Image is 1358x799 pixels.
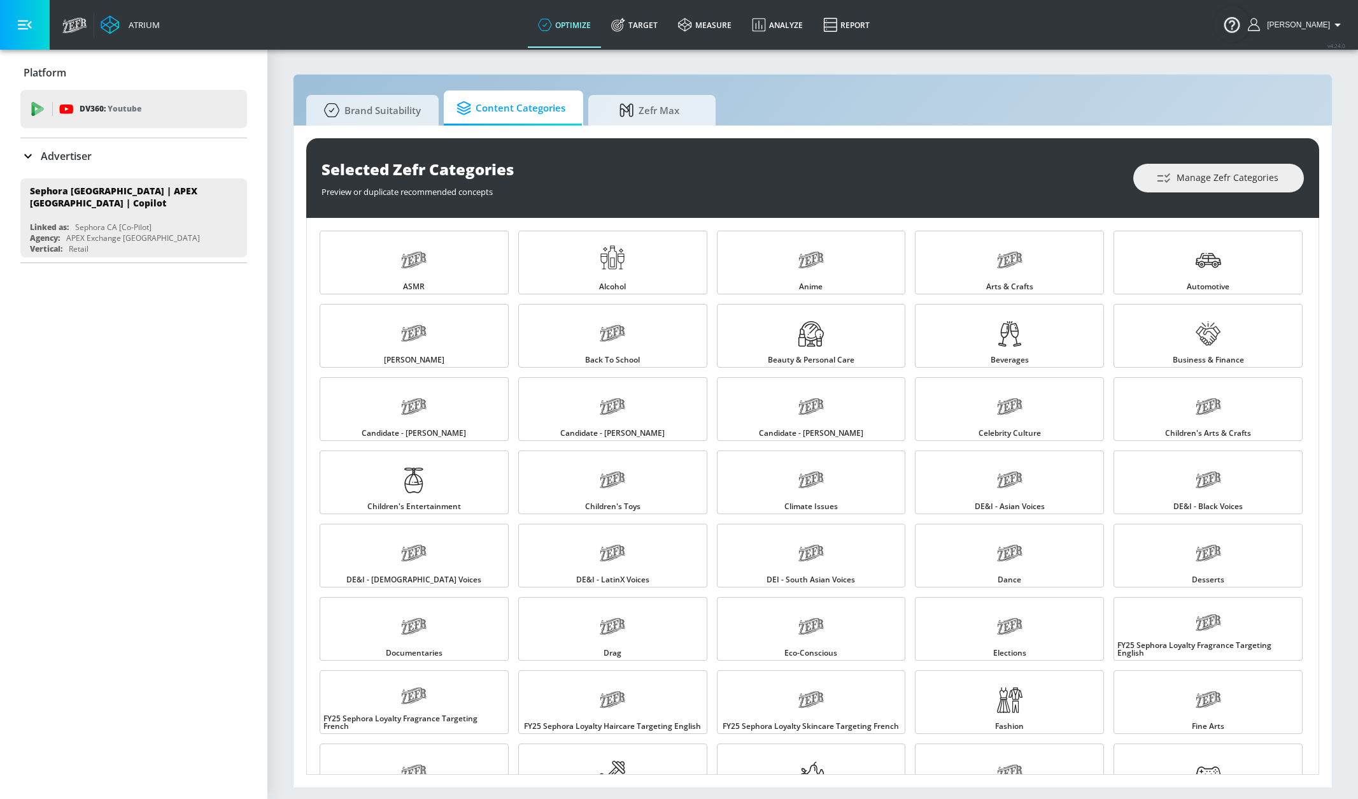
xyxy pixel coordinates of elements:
span: login as: shannan.conley@zefr.com [1262,20,1330,29]
span: FY25 Sephora Loyalty Fragrance Targeting English [1117,642,1299,657]
span: Alcohol [599,283,626,291]
a: Fashion [915,670,1104,734]
span: Beauty & Personal Care [768,356,854,364]
a: Alcohol [518,231,707,294]
a: DE&I - LatinX Voices [518,524,707,587]
button: Manage Zefr Categories [1133,164,1304,192]
a: Children's Entertainment [320,450,509,514]
span: FY25 Sephora Loyalty Fragrance Targeting French [323,715,505,730]
p: Advertiser [41,149,92,163]
a: FY25 Sephora Loyalty Fragrance Targeting English [1114,597,1303,661]
span: DEI - South Asian Voices [767,576,855,584]
a: Atrium [101,15,160,34]
a: Arts & Crafts [915,231,1104,294]
span: Zefr Max [601,95,698,126]
a: Back to School [518,304,707,368]
span: Fashion [995,723,1024,730]
div: Sephora [GEOGRAPHIC_DATA] | APEX [GEOGRAPHIC_DATA] | CopilotLinked as:Sephora CA [Co-Pilot]Agency... [20,178,247,257]
a: Celebrity Culture [915,377,1104,441]
span: Drag [604,649,621,657]
div: Platform [20,55,247,90]
a: Fine Arts [1114,670,1303,734]
span: [PERSON_NAME] [384,356,444,364]
div: Atrium [124,19,160,31]
a: Eco-Conscious [717,597,906,661]
span: Climate Issues [784,503,838,510]
a: Business & Finance [1114,304,1303,368]
a: Children's Arts & Crafts [1114,377,1303,441]
p: Platform [24,66,66,80]
div: Vertical: [30,243,62,254]
a: Elections [915,597,1104,661]
span: Candidate - [PERSON_NAME] [362,429,466,437]
span: FY25 Sephora Loyalty Haircare Targeting English [524,723,701,730]
span: Back to School [585,356,640,364]
a: Children's Toys [518,450,707,514]
span: Automotive [1187,283,1229,291]
div: Advertiser [20,138,247,174]
span: Business & Finance [1173,356,1244,364]
a: Report [813,2,880,48]
button: [PERSON_NAME] [1248,17,1345,32]
span: Elections [993,649,1026,657]
div: Selected Zefr Categories [322,159,1121,180]
div: Linked as: [30,222,69,233]
a: Beauty & Personal Care [717,304,906,368]
span: Eco-Conscious [784,649,837,657]
span: DE&I - LatinX Voices [576,576,649,584]
a: FY25 Sephora Loyalty Skincare Targeting French [717,670,906,734]
a: optimize [528,2,601,48]
span: Dance [998,576,1021,584]
span: Arts & Crafts [986,283,1033,291]
span: Celebrity Culture [979,429,1041,437]
a: Target [601,2,668,48]
p: DV360: [80,102,141,116]
span: Children's Entertainment [367,503,461,510]
span: DE&I - Black Voices [1173,503,1243,510]
span: Content Categories [456,93,565,124]
span: Desserts [1192,576,1224,584]
span: ASMR [403,283,425,291]
span: DE&I - [DEMOGRAPHIC_DATA] Voices [346,576,481,584]
a: FY25 Sephora Loyalty Haircare Targeting English [518,670,707,734]
span: Manage Zefr Categories [1159,170,1278,186]
span: DE&I - Asian Voices [975,503,1045,510]
span: Brand Suitability [319,95,421,126]
a: DE&I - Black Voices [1114,450,1303,514]
a: Candidate - [PERSON_NAME] [717,377,906,441]
div: DV360: Youtube [20,90,247,128]
span: Children's Toys [585,503,640,510]
a: Documentaries [320,597,509,661]
span: Documentaries [386,649,442,657]
a: Automotive [1114,231,1303,294]
span: Candidate - [PERSON_NAME] [759,429,863,437]
a: Climate Issues [717,450,906,514]
span: Beverages [991,356,1029,364]
a: measure [668,2,742,48]
a: Dance [915,524,1104,587]
p: Youtube [108,102,141,115]
a: DE&I - Asian Voices [915,450,1104,514]
a: [PERSON_NAME] [320,304,509,368]
a: Anime [717,231,906,294]
a: Candidate - [PERSON_NAME] [518,377,707,441]
span: Fine Arts [1192,723,1224,730]
span: Anime [799,283,823,291]
span: Candidate - [PERSON_NAME] [560,429,665,437]
a: DE&I - [DEMOGRAPHIC_DATA] Voices [320,524,509,587]
a: Desserts [1114,524,1303,587]
div: Agency: [30,233,60,243]
div: Sephora CA [Co-Pilot] [75,222,152,233]
span: Children's Arts & Crafts [1165,429,1251,437]
a: Candidate - [PERSON_NAME] [320,377,509,441]
div: Sephora [GEOGRAPHIC_DATA] | APEX [GEOGRAPHIC_DATA] | Copilot [30,185,226,209]
div: Retail [69,243,88,254]
a: Drag [518,597,707,661]
a: ASMR [320,231,509,294]
a: Beverages [915,304,1104,368]
a: DEI - South Asian Voices [717,524,906,587]
div: Preview or duplicate recommended concepts [322,180,1121,198]
a: FY25 Sephora Loyalty Fragrance Targeting French [320,670,509,734]
div: APEX Exchange [GEOGRAPHIC_DATA] [66,233,200,243]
